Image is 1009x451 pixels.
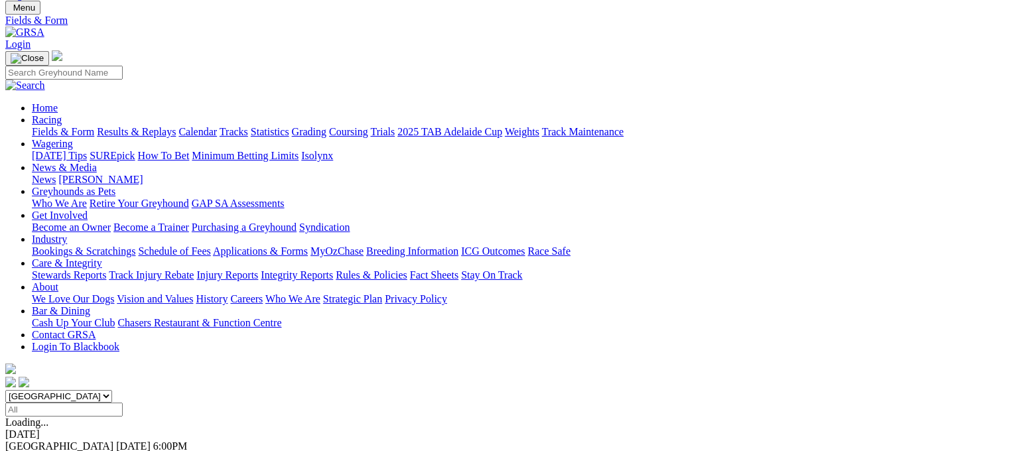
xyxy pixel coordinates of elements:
[32,198,1004,210] div: Greyhounds as Pets
[461,269,522,281] a: Stay On Track
[505,126,539,137] a: Weights
[32,222,1004,233] div: Get Involved
[323,293,382,304] a: Strategic Plan
[32,305,90,316] a: Bar & Dining
[230,293,263,304] a: Careers
[58,174,143,185] a: [PERSON_NAME]
[32,150,87,161] a: [DATE] Tips
[32,126,94,137] a: Fields & Form
[138,150,190,161] a: How To Bet
[310,245,364,257] a: MyOzChase
[32,210,88,221] a: Get Involved
[261,269,333,281] a: Integrity Reports
[213,245,308,257] a: Applications & Forms
[32,269,1004,281] div: Care & Integrity
[192,222,297,233] a: Purchasing a Greyhound
[32,174,56,185] a: News
[251,126,289,137] a: Statistics
[32,222,111,233] a: Become an Owner
[196,269,258,281] a: Injury Reports
[299,222,350,233] a: Syndication
[220,126,248,137] a: Tracks
[90,150,135,161] a: SUREpick
[301,150,333,161] a: Isolynx
[32,245,135,257] a: Bookings & Scratchings
[5,27,44,38] img: GRSA
[397,126,502,137] a: 2025 TAB Adelaide Cup
[117,317,281,328] a: Chasers Restaurant & Function Centre
[32,281,58,292] a: About
[542,126,624,137] a: Track Maintenance
[527,245,570,257] a: Race Safe
[32,186,115,197] a: Greyhounds as Pets
[32,317,1004,329] div: Bar & Dining
[366,245,458,257] a: Breeding Information
[5,417,48,428] span: Loading...
[32,150,1004,162] div: Wagering
[196,293,228,304] a: History
[32,329,96,340] a: Contact GRSA
[32,198,87,209] a: Who We Are
[32,341,119,352] a: Login To Blackbook
[32,245,1004,257] div: Industry
[117,293,193,304] a: Vision and Values
[97,126,176,137] a: Results & Replays
[109,269,194,281] a: Track Injury Rebate
[11,53,44,64] img: Close
[13,3,35,13] span: Menu
[32,126,1004,138] div: Racing
[32,269,106,281] a: Stewards Reports
[90,198,189,209] a: Retire Your Greyhound
[192,198,285,209] a: GAP SA Assessments
[5,377,16,387] img: facebook.svg
[52,50,62,61] img: logo-grsa-white.png
[461,245,525,257] a: ICG Outcomes
[32,233,67,245] a: Industry
[32,174,1004,186] div: News & Media
[32,162,97,173] a: News & Media
[329,126,368,137] a: Coursing
[32,257,102,269] a: Care & Integrity
[32,102,58,113] a: Home
[5,363,16,374] img: logo-grsa-white.png
[5,403,123,417] input: Select date
[265,293,320,304] a: Who We Are
[32,317,115,328] a: Cash Up Your Club
[292,126,326,137] a: Grading
[178,126,217,137] a: Calendar
[385,293,447,304] a: Privacy Policy
[5,1,40,15] button: Toggle navigation
[113,222,189,233] a: Become a Trainer
[32,138,73,149] a: Wagering
[370,126,395,137] a: Trials
[32,293,1004,305] div: About
[336,269,407,281] a: Rules & Policies
[32,293,114,304] a: We Love Our Dogs
[5,80,45,92] img: Search
[19,377,29,387] img: twitter.svg
[5,428,1004,440] div: [DATE]
[5,15,1004,27] a: Fields & Form
[5,66,123,80] input: Search
[5,38,31,50] a: Login
[192,150,299,161] a: Minimum Betting Limits
[32,114,62,125] a: Racing
[138,245,210,257] a: Schedule of Fees
[5,51,49,66] button: Toggle navigation
[410,269,458,281] a: Fact Sheets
